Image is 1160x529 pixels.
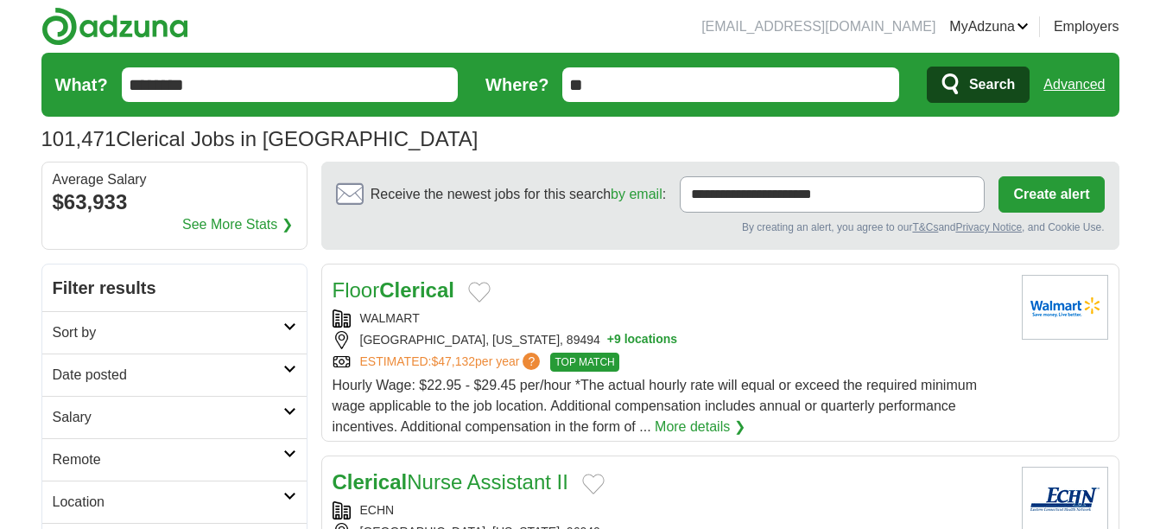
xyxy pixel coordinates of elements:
a: Location [42,481,307,523]
a: Remote [42,438,307,481]
h2: Location [53,492,283,513]
div: Average Salary [53,173,296,187]
span: + [607,331,614,349]
a: T&Cs [912,221,938,233]
a: ESTIMATED:$47,132per year? [360,353,544,372]
a: ECHN [360,503,395,517]
h2: Sort by [53,322,283,343]
span: 101,471 [41,124,117,155]
button: Add to favorite jobs [582,474,605,494]
label: Where? [485,72,548,98]
button: Create alert [998,176,1104,213]
h2: Date posted [53,365,283,386]
a: by email [611,187,662,201]
a: WALMART [360,311,420,325]
span: Search [969,67,1015,102]
h2: Salary [53,407,283,428]
span: $47,132 [431,354,475,368]
img: Walmart logo [1022,275,1108,340]
div: [GEOGRAPHIC_DATA], [US_STATE], 89494 [333,331,1008,349]
li: [EMAIL_ADDRESS][DOMAIN_NAME] [701,16,935,37]
div: $63,933 [53,187,296,218]
div: By creating an alert, you agree to our and , and Cookie Use. [336,220,1105,235]
span: TOP MATCH [550,353,618,372]
a: Privacy Notice [955,221,1022,233]
a: FloorClerical [333,278,454,302]
strong: Clerical [333,470,408,494]
a: Salary [42,396,307,438]
a: More details ❯ [655,417,745,437]
button: Search [927,67,1030,103]
button: +9 locations [607,331,677,349]
a: MyAdzuna [949,16,1029,37]
button: Add to favorite jobs [468,282,491,303]
a: Sort by [42,311,307,354]
img: Adzuna logo [41,7,188,46]
h2: Filter results [42,264,307,311]
label: What? [55,72,108,98]
span: Hourly Wage: $22.95 - $29.45 per/hour *The actual hourly rate will equal or exceed the required m... [333,378,977,434]
a: Advanced [1043,67,1105,102]
h1: Clerical Jobs in [GEOGRAPHIC_DATA] [41,127,479,150]
a: Employers [1054,16,1119,37]
h2: Remote [53,449,283,470]
a: Date posted [42,354,307,396]
strong: Clerical [379,278,454,302]
a: See More Stats ❯ [182,214,293,235]
span: Receive the newest jobs for this search : [371,184,666,205]
span: ? [523,353,540,370]
a: ClericalNurse Assistant II [333,470,568,494]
